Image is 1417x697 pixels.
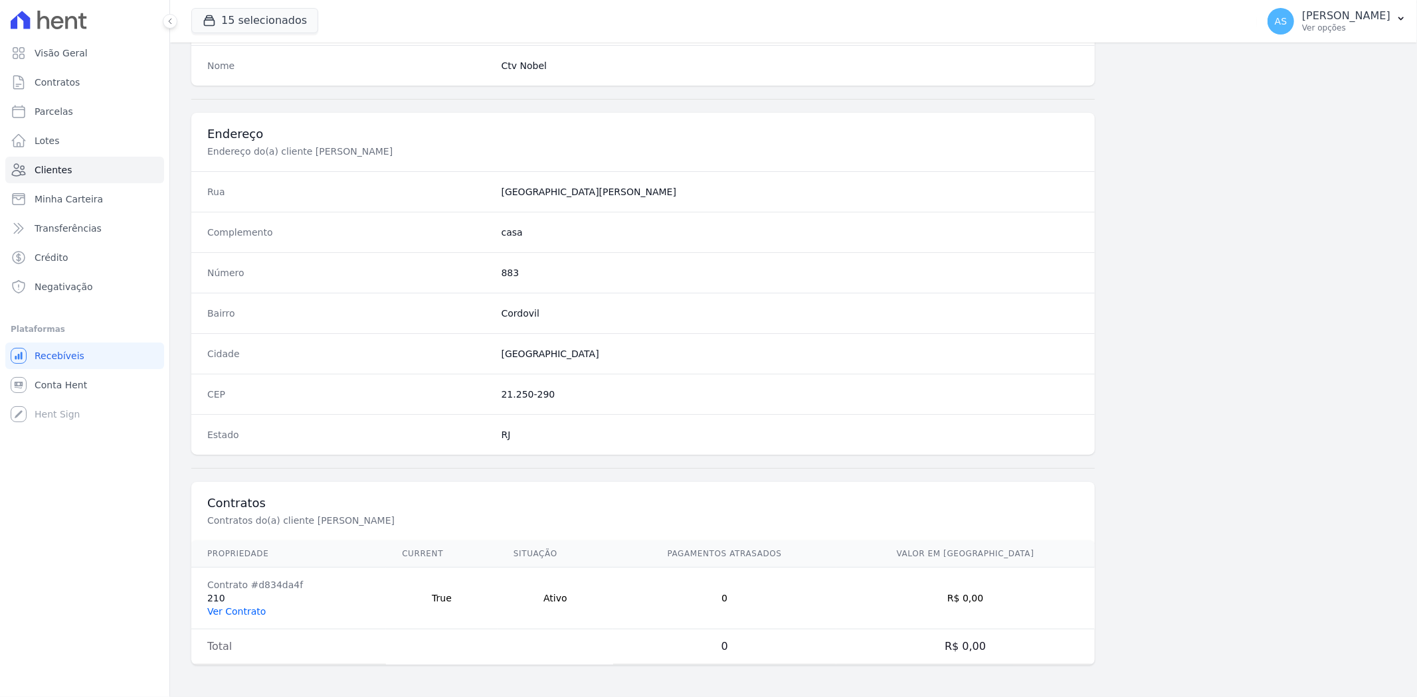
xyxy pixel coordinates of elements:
a: Transferências [5,215,164,242]
dd: Ctv Nobel [502,59,1079,72]
dt: Nome [207,59,491,72]
a: Minha Carteira [5,186,164,212]
span: Crédito [35,251,68,264]
th: Propriedade [191,540,386,568]
span: Conta Hent [35,378,87,392]
a: Parcelas [5,98,164,125]
td: Total [191,629,386,664]
div: Contrato #d834da4f [207,578,370,591]
span: Negativação [35,280,93,293]
th: Valor em [GEOGRAPHIC_DATA] [836,540,1095,568]
td: R$ 0,00 [836,629,1095,664]
p: Ver opções [1302,23,1390,33]
a: Visão Geral [5,40,164,66]
a: Contratos [5,69,164,96]
dt: Bairro [207,307,491,320]
dd: [GEOGRAPHIC_DATA][PERSON_NAME] [502,185,1079,198]
a: Negativação [5,273,164,300]
button: 15 selecionados [191,8,318,33]
td: Ativo [498,568,613,629]
p: Endereço do(a) cliente [PERSON_NAME] [207,145,654,158]
dd: Cordovil [502,307,1079,320]
dt: Estado [207,428,491,441]
dd: 883 [502,266,1079,279]
span: Contratos [35,76,80,89]
span: Recebíveis [35,349,84,362]
span: Minha Carteira [35,193,103,206]
h3: Contratos [207,495,1079,511]
a: Recebíveis [5,343,164,369]
a: Clientes [5,157,164,183]
dd: 21.250-290 [502,388,1079,401]
dd: casa [502,226,1079,239]
dt: Número [207,266,491,279]
a: Ver Contrato [207,606,266,617]
dt: Cidade [207,347,491,360]
dt: Complemento [207,226,491,239]
td: 0 [613,629,836,664]
h3: Endereço [207,126,1079,142]
a: Crédito [5,244,164,271]
p: Contratos do(a) cliente [PERSON_NAME] [207,514,654,527]
th: Situação [498,540,613,568]
dt: Rua [207,185,491,198]
div: Plataformas [11,321,159,337]
th: Current [386,540,498,568]
span: Lotes [35,134,60,147]
td: True [386,568,498,629]
td: 0 [613,568,836,629]
a: Conta Hent [5,372,164,398]
span: Parcelas [35,105,73,118]
span: Clientes [35,163,72,177]
dt: CEP [207,388,491,401]
td: R$ 0,00 [836,568,1095,629]
span: Visão Geral [35,46,88,60]
th: Pagamentos Atrasados [613,540,836,568]
a: Lotes [5,127,164,154]
span: Transferências [35,222,102,235]
dd: RJ [502,428,1079,441]
td: 210 [191,568,386,629]
p: [PERSON_NAME] [1302,9,1390,23]
span: AS [1275,17,1287,26]
button: AS [PERSON_NAME] Ver opções [1257,3,1417,40]
dd: [GEOGRAPHIC_DATA] [502,347,1079,360]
